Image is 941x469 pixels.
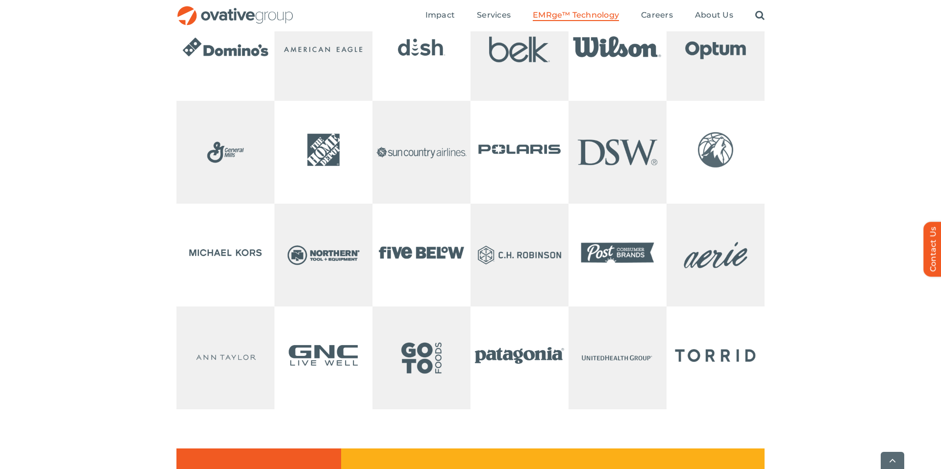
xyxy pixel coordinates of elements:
[477,10,511,21] a: Services
[274,206,372,304] img: Home – Client Logo Ticker – Northern Tool & Equipment
[641,10,673,21] a: Careers
[477,10,511,20] span: Services
[372,309,470,407] img: Home – Client Logo Ticker 21 – GoTo Foods
[176,309,274,407] img: Home – Client Logo Ticker – Ann Taylor
[372,103,470,201] img: Home – Client Logo Ticker – Sun Country
[425,10,455,21] a: Impact
[470,206,569,304] img: Home – Client Logo Ticker – CH Robinson
[425,10,455,20] span: Impact
[569,103,667,201] img: Home – Client Logo Ticker 11 – DSW
[274,0,372,98] img: Home – Client Logo Ticker 2 – American Eagle
[667,206,765,304] img: Home – Client Logo Ticker – Aerie
[667,0,765,98] img: Home – Client Logo Ticker 6 – Optum
[569,204,667,302] img: Home – Client Logo Ticker – Post Consumer Brands
[695,10,733,20] span: About Us
[755,10,765,21] a: Search
[470,0,569,98] img: Home – Client Logo Ticker – Belk
[176,204,274,302] img: Home – Client Logo Ticker – Michael Kors
[569,309,667,407] img: Home – Client Logo Ticker 23 – UnitedHealth Group
[641,10,673,20] span: Careers
[667,306,765,404] img: EMR – Client Logos Ticker 10 – Torrid
[667,101,765,199] img: Home – Client Logo Ticker – Timberwolves
[372,204,470,302] img: Home – Client Logo Ticker – Five Below
[533,10,619,21] a: EMRge™ Technology
[695,10,733,21] a: About Us
[176,5,294,14] a: OG_Full_horizontal_RGB
[274,101,372,199] img: Home – Client Logo Ticker – Home Depot
[470,306,569,404] img: Home – Client Logo Ticker – Patagonia
[176,103,274,201] img: Home – Client Logo Ticker – General Mills
[274,306,372,404] img: Home – Client Logo Ticker 20 – GNC
[533,10,619,20] span: EMRge™ Technology
[470,101,569,199] img: Consulting – Client Logos Ticker 5 – Polaris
